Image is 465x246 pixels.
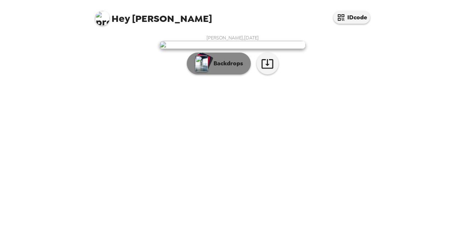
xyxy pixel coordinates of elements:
span: Hey [111,12,130,25]
button: IDcode [333,11,370,24]
img: user [159,41,306,49]
img: profile pic [95,11,110,26]
span: [PERSON_NAME] , [DATE] [207,35,259,41]
button: Backdrops [187,53,251,74]
span: [PERSON_NAME] [95,7,212,24]
p: Backdrops [210,59,243,68]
